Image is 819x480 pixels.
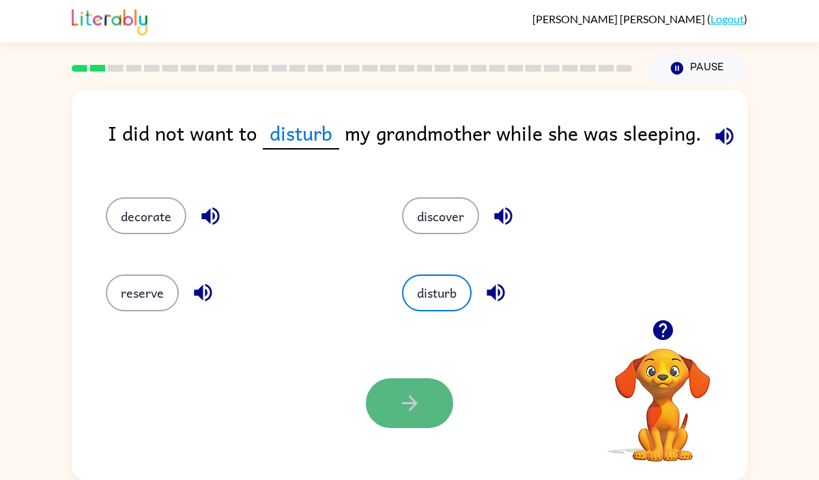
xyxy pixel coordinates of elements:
[402,197,479,234] button: discover
[106,197,186,234] button: decorate
[710,12,744,25] a: Logout
[594,327,731,464] video: Your browser must support playing .mp4 files to use Literably. Please try using another browser.
[402,274,472,311] button: disturb
[263,117,339,150] span: disturb
[532,12,747,25] div: ( )
[532,12,707,25] span: [PERSON_NAME] [PERSON_NAME]
[106,274,179,311] button: reserve
[648,53,747,84] button: Pause
[72,5,147,36] img: Literably
[108,117,747,170] div: I did not want to my grandmother while she was sleeping.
